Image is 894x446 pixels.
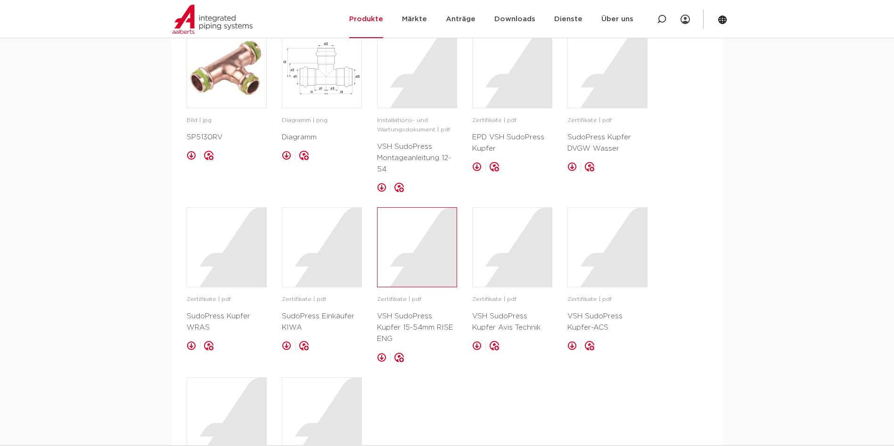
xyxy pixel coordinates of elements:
p: SudoPress Kupfer WRAS [187,311,267,333]
a: Bild für Diagramm [282,28,362,108]
p: Diagramm | png [282,116,362,125]
font: Dienste [554,16,582,23]
p: SudoPress Kupfer DVGW Wasser [567,132,648,154]
p: Zertifikate | pdf [472,295,552,304]
p: Zertifikate | pdf [187,295,267,304]
img: Bild für Diagramm [282,29,361,108]
p: Diagramm [282,132,362,143]
p: EPD VSH SudoPress Kupfer [472,132,552,154]
p: SP5130RV [187,132,267,143]
p: VSH SudoPress Montageanleitung 12-54 [377,141,457,175]
p: Zertifikate | pdf [567,116,648,125]
p: Zertifikate | pdf [377,295,457,304]
font: Downloads [494,16,535,23]
font: Über uns [601,16,633,23]
p: VSH SudoPress Kupfer Avis Technik [472,311,552,333]
p: Zertifikate | pdf [567,295,648,304]
p: Bild | jpg [187,116,267,125]
p: Installations- und Wartungsdokument | pdf [377,116,457,135]
p: Zertifikate | pdf [472,116,552,125]
img: Bild für SP5130RV [187,29,266,108]
a: Bild für SP5130RV [187,28,267,108]
p: SudoPress Einkäufer KIWA [282,311,362,333]
p: Zertifikate | pdf [282,295,362,304]
p: VSH SudoPress Kupfer-ACS [567,311,648,333]
p: VSH SudoPress Kupfer 15-54mm RISE ENG [377,311,457,345]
